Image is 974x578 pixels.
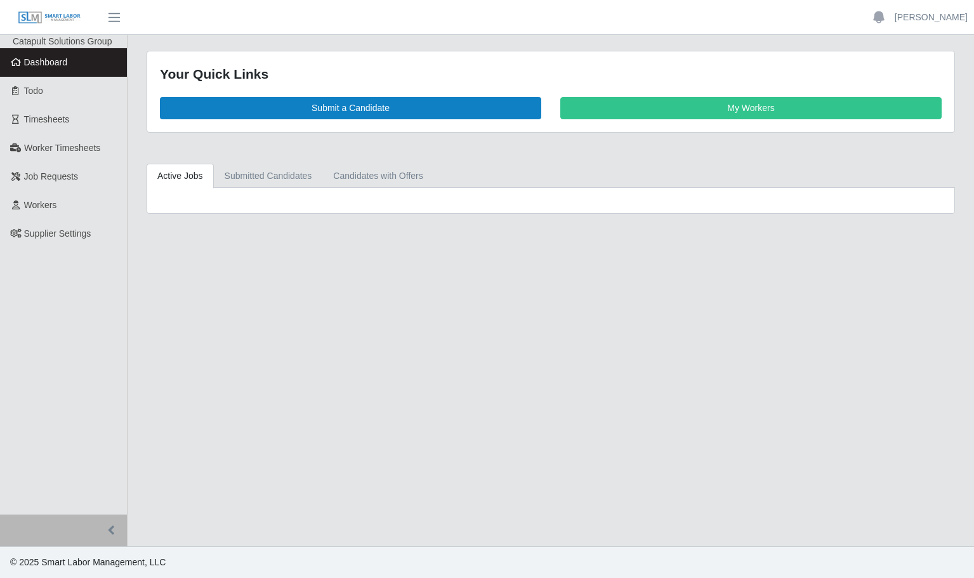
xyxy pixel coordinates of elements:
[214,164,323,188] a: Submitted Candidates
[147,164,214,188] a: Active Jobs
[895,11,968,24] a: [PERSON_NAME]
[160,64,942,84] div: Your Quick Links
[24,228,91,239] span: Supplier Settings
[10,557,166,567] span: © 2025 Smart Labor Management, LLC
[560,97,942,119] a: My Workers
[13,36,112,46] span: Catapult Solutions Group
[24,200,57,210] span: Workers
[24,171,79,181] span: Job Requests
[322,164,433,188] a: Candidates with Offers
[24,57,68,67] span: Dashboard
[24,143,100,153] span: Worker Timesheets
[24,114,70,124] span: Timesheets
[160,97,541,119] a: Submit a Candidate
[18,11,81,25] img: SLM Logo
[24,86,43,96] span: Todo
